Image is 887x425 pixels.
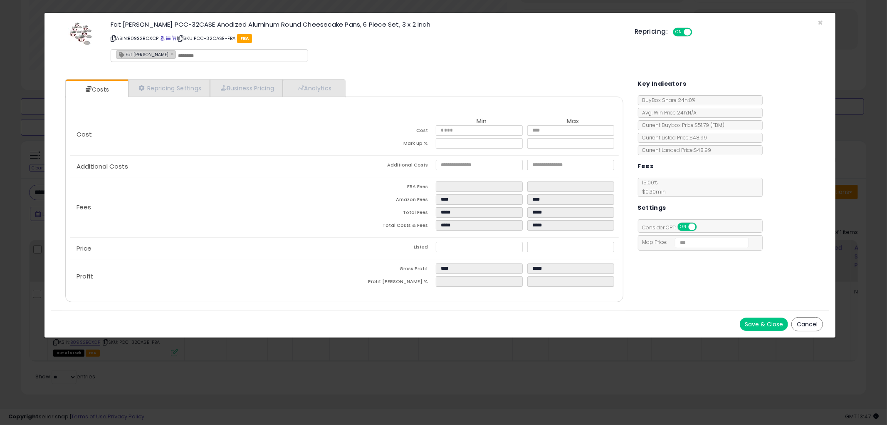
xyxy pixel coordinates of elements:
span: ON [678,224,689,231]
a: × [170,50,175,57]
span: OFF [691,29,704,36]
span: Avg. Win Price 24h: N/A [638,109,697,116]
button: Cancel [791,317,823,331]
span: Map Price: [638,239,749,246]
span: Current Listed Price: $48.99 [638,134,707,141]
td: Additional Costs [344,160,436,173]
p: ASIN: B09S2BCXCP | SKU: PCC-32CASE-FBA [111,32,622,45]
span: ON [674,29,684,36]
p: Profit [70,273,344,280]
span: FBA [237,34,252,43]
h5: Settings [638,203,666,213]
span: Current Buybox Price: [638,122,725,129]
a: All offer listings [166,35,170,42]
a: Analytics [283,80,344,97]
img: 41IPbudGJML._SL60_.jpg [68,21,93,46]
a: Your listing only [172,35,176,42]
span: BuyBox Share 24h: 0% [638,97,696,104]
th: Min [436,118,527,125]
span: ( FBM ) [711,122,725,129]
td: Total Fees [344,207,436,220]
span: Consider CPT: [638,224,708,231]
td: Profit [PERSON_NAME] % [344,276,436,289]
a: Business Pricing [210,80,283,97]
h5: Key Indicators [638,79,687,89]
td: Listed [344,242,436,255]
h5: Fees [638,161,654,171]
span: Current Landed Price: $48.99 [638,147,712,154]
span: $0.30 min [638,188,666,195]
h3: Fat [PERSON_NAME] PCC-32CASE Anodized Aluminum Round Cheesecake Pans, 6 Piece Set, 3 x 2 Inch [111,21,622,27]
p: Additional Costs [70,163,344,170]
a: Costs [66,81,127,98]
span: × [818,17,823,29]
th: Max [527,118,619,125]
a: BuyBox page [160,35,165,42]
span: OFF [695,224,709,231]
span: 15.00 % [638,179,666,195]
p: Cost [70,131,344,138]
td: Total Costs & Fees [344,220,436,233]
td: Amazon Fees [344,194,436,207]
h5: Repricing: [635,28,668,35]
td: Cost [344,125,436,138]
button: Save & Close [740,318,788,331]
td: FBA Fees [344,181,436,194]
td: Mark up % [344,138,436,151]
a: Repricing Settings [128,80,210,97]
span: Fat [PERSON_NAME] [116,51,168,58]
p: Fees [70,204,344,211]
span: $51.79 [695,122,725,129]
p: Price [70,245,344,252]
td: Gross Profit [344,263,436,276]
